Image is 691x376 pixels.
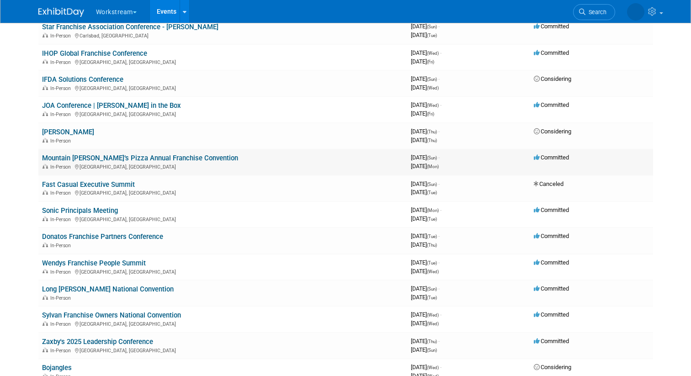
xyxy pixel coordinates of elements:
[43,243,48,247] img: In-Person Event
[427,243,437,248] span: (Thu)
[427,269,439,274] span: (Wed)
[411,364,441,371] span: [DATE]
[534,180,563,187] span: Canceled
[427,59,434,64] span: (Fri)
[534,23,569,30] span: Committed
[43,85,48,90] img: In-Person Event
[411,137,437,143] span: [DATE]
[440,311,441,318] span: -
[438,338,440,344] span: -
[427,295,437,300] span: (Tue)
[42,233,163,241] a: Donatos Franchise Partners Conference
[427,208,439,213] span: (Mon)
[411,285,440,292] span: [DATE]
[427,312,439,318] span: (Wed)
[42,285,174,293] a: Long [PERSON_NAME] National Convention
[534,101,569,108] span: Committed
[438,75,440,82] span: -
[534,259,569,266] span: Committed
[42,23,218,31] a: Star Franchise Association Conference - [PERSON_NAME]
[50,190,74,196] span: In-Person
[440,49,441,56] span: -
[411,207,441,213] span: [DATE]
[42,32,404,39] div: Carlsbad, [GEOGRAPHIC_DATA]
[534,154,569,161] span: Committed
[427,365,439,370] span: (Wed)
[411,294,437,301] span: [DATE]
[427,155,437,160] span: (Sun)
[42,84,404,91] div: [GEOGRAPHIC_DATA], [GEOGRAPHIC_DATA]
[50,348,74,354] span: In-Person
[43,138,48,143] img: In-Person Event
[42,320,404,327] div: [GEOGRAPHIC_DATA], [GEOGRAPHIC_DATA]
[42,154,238,162] a: Mountain [PERSON_NAME]’s Pizza Annual Franchise Convention
[411,128,440,135] span: [DATE]
[411,49,441,56] span: [DATE]
[43,164,48,169] img: In-Person Event
[427,33,437,38] span: (Tue)
[42,259,146,267] a: Wendys Franchise People Summit
[411,259,440,266] span: [DATE]
[411,320,439,327] span: [DATE]
[50,295,74,301] span: In-Person
[42,180,135,189] a: Fast Casual Executive Summit
[427,339,437,344] span: (Thu)
[42,101,181,110] a: JOA Conference | [PERSON_NAME] in the Box
[427,190,437,195] span: (Tue)
[411,75,440,82] span: [DATE]
[43,269,48,274] img: In-Person Event
[411,110,434,117] span: [DATE]
[42,128,94,136] a: [PERSON_NAME]
[534,285,569,292] span: Committed
[38,8,84,17] img: ExhibitDay
[427,348,437,353] span: (Sun)
[42,189,404,196] div: [GEOGRAPHIC_DATA], [GEOGRAPHIC_DATA]
[427,286,437,291] span: (Sun)
[438,180,440,187] span: -
[427,85,439,90] span: (Wed)
[42,346,404,354] div: [GEOGRAPHIC_DATA], [GEOGRAPHIC_DATA]
[440,364,441,371] span: -
[411,84,439,91] span: [DATE]
[42,215,404,222] div: [GEOGRAPHIC_DATA], [GEOGRAPHIC_DATA]
[411,338,440,344] span: [DATE]
[50,138,74,144] span: In-Person
[438,128,440,135] span: -
[534,128,571,135] span: Considering
[534,338,569,344] span: Committed
[534,49,569,56] span: Committed
[50,269,74,275] span: In-Person
[50,243,74,249] span: In-Person
[411,180,440,187] span: [DATE]
[534,311,569,318] span: Committed
[534,207,569,213] span: Committed
[438,154,440,161] span: -
[411,311,441,318] span: [DATE]
[411,233,440,239] span: [DATE]
[427,51,439,56] span: (Wed)
[427,129,437,134] span: (Thu)
[411,346,437,353] span: [DATE]
[411,58,434,65] span: [DATE]
[50,217,74,222] span: In-Person
[43,295,48,300] img: In-Person Event
[440,207,441,213] span: -
[43,348,48,352] img: In-Person Event
[411,241,437,248] span: [DATE]
[43,190,48,195] img: In-Person Event
[411,268,439,275] span: [DATE]
[411,215,437,222] span: [DATE]
[411,101,441,108] span: [DATE]
[411,23,440,30] span: [DATE]
[585,9,606,16] span: Search
[50,85,74,91] span: In-Person
[427,182,437,187] span: (Sun)
[43,321,48,326] img: In-Person Event
[42,163,404,170] div: [GEOGRAPHIC_DATA], [GEOGRAPHIC_DATA]
[50,59,74,65] span: In-Person
[438,23,440,30] span: -
[42,75,123,84] a: IFDA Solutions Conference
[42,110,404,117] div: [GEOGRAPHIC_DATA], [GEOGRAPHIC_DATA]
[43,217,48,221] img: In-Person Event
[573,4,615,20] a: Search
